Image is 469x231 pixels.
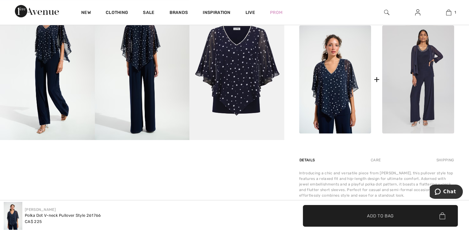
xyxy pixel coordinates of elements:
a: New [81,10,91,16]
img: Polka Dot V-Neck Pullover Style 261766 [4,202,22,230]
span: Add to Bag [367,212,394,219]
img: Bag.svg [439,212,445,219]
div: Shipping [435,155,454,166]
img: search the website [384,9,389,16]
span: Inspiration [203,10,230,16]
img: 1ère Avenue [15,5,59,17]
a: Brands [170,10,188,16]
a: Live [246,9,255,16]
a: 1 [433,9,464,16]
a: Sign In [410,9,425,16]
img: My Info [415,9,420,16]
a: Clothing [106,10,128,16]
img: High-Waisted Casual Trousers Style 221340 [382,25,454,133]
div: + [374,72,379,86]
a: [PERSON_NAME] [25,207,56,212]
div: Introducing a chic and versatile piece from [PERSON_NAME], this pullover style top features a rel... [299,170,454,198]
a: Sale [143,10,154,16]
button: Add to Bag [303,205,458,227]
div: Details [299,155,316,166]
div: Care [365,155,386,166]
span: 1 [454,10,456,15]
img: My Bag [446,9,451,16]
span: CA$ 225 [25,219,42,224]
div: Polka Dot V-neck Pullover Style 261766 [25,212,101,219]
a: Prom [270,9,282,16]
iframe: Opens a widget where you can chat to one of our agents [430,185,463,200]
img: Polka Dot V-Neck Pullover Style 261766 [299,25,371,133]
